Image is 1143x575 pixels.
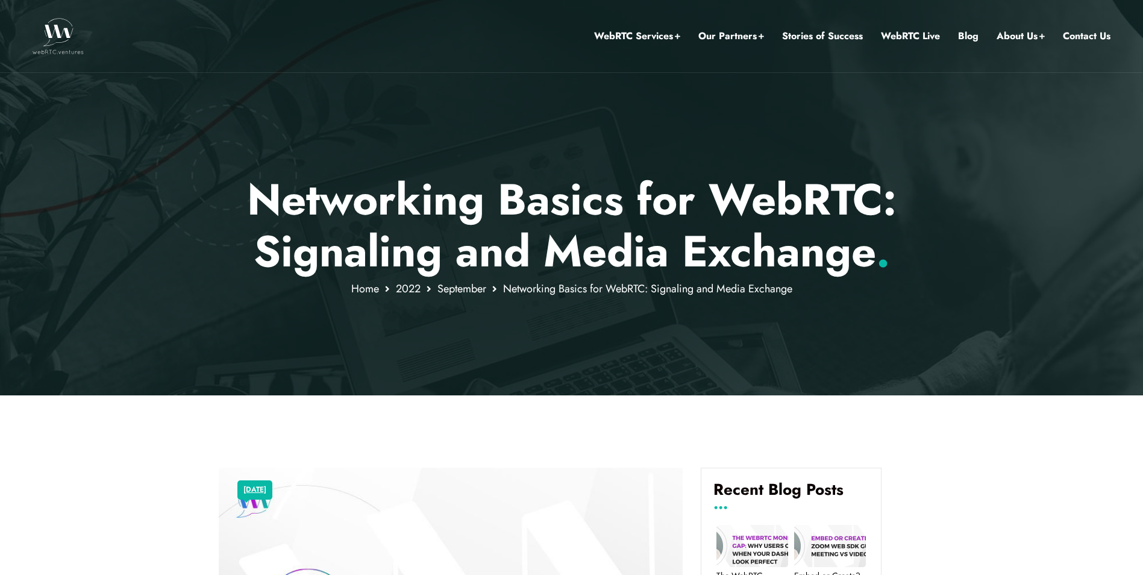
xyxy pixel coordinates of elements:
[1063,28,1110,44] a: Contact Us
[437,281,486,297] a: September
[881,28,940,44] a: WebRTC Live
[243,482,266,498] a: [DATE]
[351,281,379,297] a: Home
[219,174,924,278] p: Networking Basics for WebRTC: Signaling and Media Exchange￼
[876,220,890,283] span: .
[503,281,792,297] span: Networking Basics for WebRTC: Signaling and Media Exchange￼
[958,28,979,44] a: Blog
[698,28,764,44] a: Our Partners
[33,18,84,54] img: WebRTC.ventures
[594,28,680,44] a: WebRTC Services
[713,480,869,508] h4: Recent Blog Posts
[997,28,1045,44] a: About Us
[782,28,863,44] a: Stories of Success
[396,281,421,297] a: 2022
